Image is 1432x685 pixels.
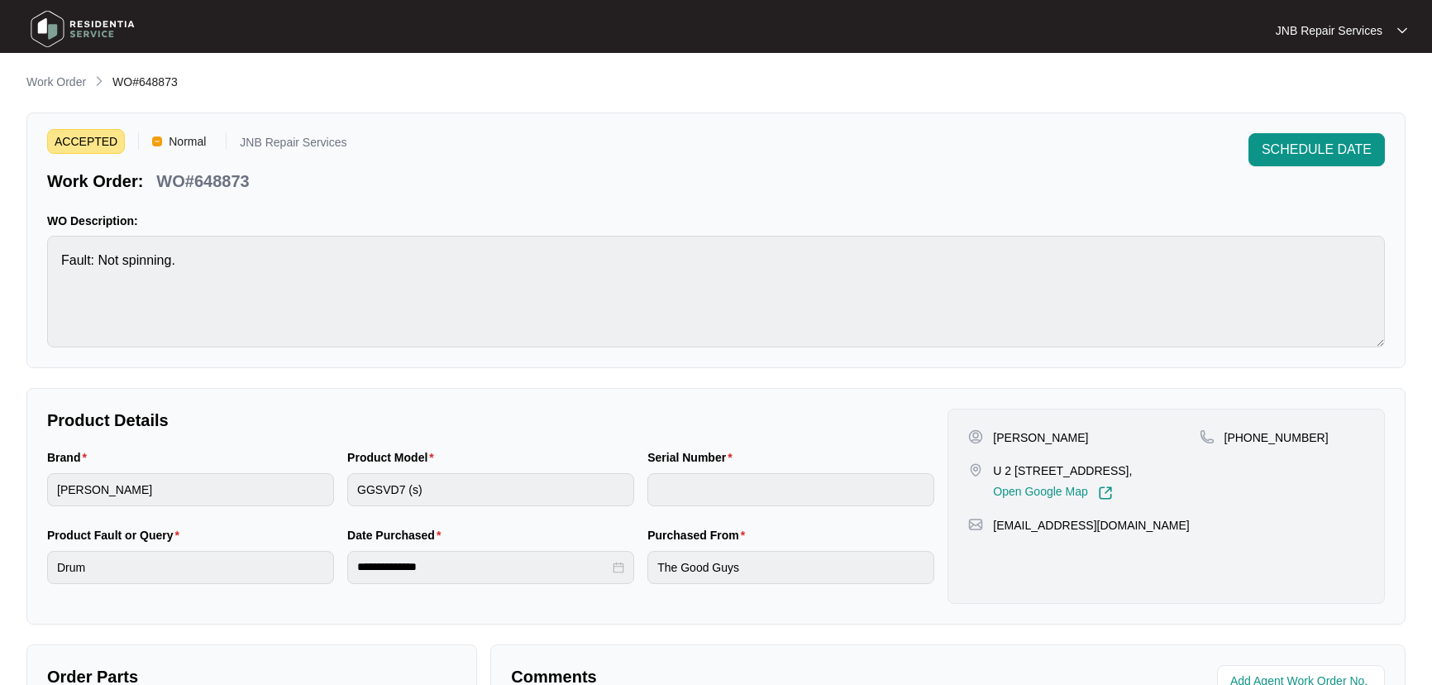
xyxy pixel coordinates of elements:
span: ACCEPTED [47,129,125,154]
label: Serial Number [647,449,738,466]
input: Brand [47,473,334,506]
a: Open Google Map [993,486,1112,501]
p: [PHONE_NUMBER] [1224,429,1329,446]
span: WO#648873 [112,75,178,89]
textarea: Fault: Not spinning. [47,236,1385,347]
p: WO Description: [47,213,1385,229]
img: map-pin [968,517,983,532]
input: Product Fault or Query [47,551,334,584]
img: dropdown arrow [1397,26,1407,35]
img: map-pin [1200,429,1215,444]
img: map-pin [968,462,983,477]
p: JNB Repair Services [1276,22,1382,39]
p: Work Order [26,74,86,90]
img: chevron-right [93,74,106,88]
label: Product Model [347,449,441,466]
img: Vercel Logo [152,137,162,146]
img: Link-External [1098,486,1113,501]
input: Product Model [347,473,634,506]
p: WO#648873 [156,170,249,193]
span: Normal [162,129,212,154]
p: [EMAIL_ADDRESS][DOMAIN_NAME] [993,517,1189,534]
label: Brand [47,449,93,466]
img: residentia service logo [25,4,141,54]
p: JNB Repair Services [240,137,346,154]
p: U 2 [STREET_ADDRESS], [993,462,1132,479]
p: Work Order: [47,170,143,193]
input: Serial Number [647,473,934,506]
input: Date Purchased [357,558,609,576]
p: Product Details [47,409,934,432]
label: Purchased From [647,527,752,544]
button: SCHEDULE DATE [1248,133,1385,166]
label: Date Purchased [347,527,447,544]
label: Product Fault or Query [47,527,186,544]
img: user-pin [968,429,983,444]
a: Work Order [23,74,89,92]
span: SCHEDULE DATE [1262,140,1372,160]
input: Purchased From [647,551,934,584]
p: [PERSON_NAME] [993,429,1088,446]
